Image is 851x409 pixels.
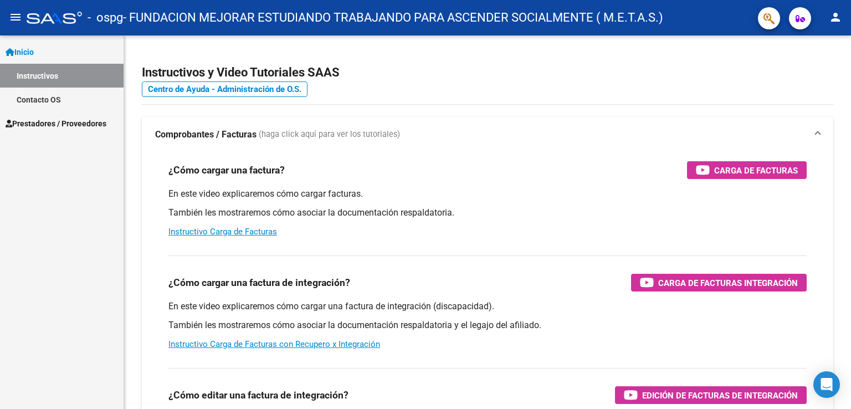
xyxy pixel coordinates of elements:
[658,276,798,290] span: Carga de Facturas Integración
[168,387,348,403] h3: ¿Cómo editar una factura de integración?
[631,274,807,292] button: Carga de Facturas Integración
[642,388,798,402] span: Edición de Facturas de integración
[714,163,798,177] span: Carga de Facturas
[168,275,350,290] h3: ¿Cómo cargar una factura de integración?
[168,339,380,349] a: Instructivo Carga de Facturas con Recupero x Integración
[142,62,833,83] h2: Instructivos y Video Tutoriales SAAS
[123,6,663,30] span: - FUNDACION MEJORAR ESTUDIANDO TRABAJANDO PARA ASCENDER SOCIALMENTE ( M.E.T.A.S.)
[168,300,807,313] p: En este video explicaremos cómo cargar una factura de integración (discapacidad).
[259,129,400,141] span: (haga click aquí para ver los tutoriales)
[813,371,840,398] div: Open Intercom Messenger
[142,81,307,97] a: Centro de Ayuda - Administración de O.S.
[168,207,807,219] p: También les mostraremos cómo asociar la documentación respaldatoria.
[6,117,106,130] span: Prestadores / Proveedores
[155,129,257,141] strong: Comprobantes / Facturas
[687,161,807,179] button: Carga de Facturas
[168,319,807,331] p: También les mostraremos cómo asociar la documentación respaldatoria y el legajo del afiliado.
[142,117,833,152] mat-expansion-panel-header: Comprobantes / Facturas (haga click aquí para ver los tutoriales)
[829,11,842,24] mat-icon: person
[168,188,807,200] p: En este video explicaremos cómo cargar facturas.
[6,46,34,58] span: Inicio
[88,6,123,30] span: - ospg
[615,386,807,404] button: Edición de Facturas de integración
[168,227,277,237] a: Instructivo Carga de Facturas
[9,11,22,24] mat-icon: menu
[168,162,285,178] h3: ¿Cómo cargar una factura?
